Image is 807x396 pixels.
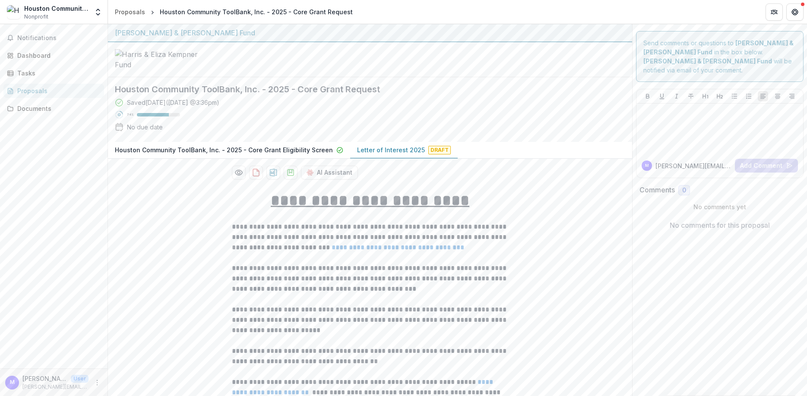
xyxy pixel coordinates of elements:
[639,186,675,194] h2: Comments
[744,91,754,101] button: Ordered List
[115,28,625,38] div: [PERSON_NAME] & [PERSON_NAME] Fund
[22,374,67,383] p: [PERSON_NAME][EMAIL_ADDRESS][PERSON_NAME][DOMAIN_NAME]
[92,377,102,388] button: More
[3,31,104,45] button: Notifications
[642,91,653,101] button: Bold
[682,187,686,194] span: 0
[787,91,797,101] button: Align Right
[357,145,425,154] p: Letter of Interest 2025
[686,91,696,101] button: Strike
[786,3,804,21] button: Get Help
[3,84,104,98] a: Proposals
[284,166,297,179] button: download-proposal
[17,86,97,95] div: Proposals
[24,4,89,13] div: Houston Community ToolBank, Inc.
[3,48,104,63] a: Dashboard
[645,163,649,168] div: megan.roiz@toolbank.org
[115,84,611,94] h2: Houston Community ToolBank, Inc. - 2025 - Core Grant Request
[160,7,353,16] div: Houston Community ToolBank, Inc. - 2025 - Core Grant Request
[71,375,89,383] p: User
[758,91,768,101] button: Align Left
[232,166,246,179] button: Preview bd0b3739-8da2-4ff2-a664-30db1f443054-1.pdf
[657,91,667,101] button: Underline
[729,91,740,101] button: Bullet List
[655,161,731,170] p: [PERSON_NAME][EMAIL_ADDRESS][PERSON_NAME][DOMAIN_NAME]
[92,3,104,21] button: Open entity switcher
[700,91,711,101] button: Heading 1
[735,159,798,173] button: Add Comment
[115,49,201,70] img: Harris & Eliza Kempner Fund
[10,380,15,385] div: megan.roiz@toolbank.org
[17,35,101,42] span: Notifications
[301,166,358,179] button: AI Assistant
[636,31,804,82] div: Send comments or questions to in the box below. will be notified via email of your comment.
[127,123,163,132] div: No due date
[127,98,219,107] div: Saved [DATE] ( [DATE] @ 3:36pm )
[715,91,725,101] button: Heading 2
[111,6,149,18] a: Proposals
[17,104,97,113] div: Documents
[17,51,97,60] div: Dashboard
[670,220,770,230] p: No comments for this proposal
[671,91,682,101] button: Italicize
[127,112,133,118] p: 74 %
[428,146,451,154] span: Draft
[115,145,333,154] p: Houston Community ToolBank, Inc. - 2025 - Core Grant Eligibility Screen
[115,7,145,16] div: Proposals
[17,69,97,78] div: Tasks
[3,101,104,116] a: Documents
[766,3,783,21] button: Partners
[22,383,89,391] p: [PERSON_NAME][EMAIL_ADDRESS][PERSON_NAME][DOMAIN_NAME]
[772,91,783,101] button: Align Center
[111,6,356,18] nav: breadcrumb
[249,166,263,179] button: download-proposal
[24,13,48,21] span: Nonprofit
[7,5,21,19] img: Houston Community ToolBank, Inc.
[266,166,280,179] button: download-proposal
[643,57,772,65] strong: [PERSON_NAME] & [PERSON_NAME] Fund
[3,66,104,80] a: Tasks
[639,202,800,211] p: No comments yet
